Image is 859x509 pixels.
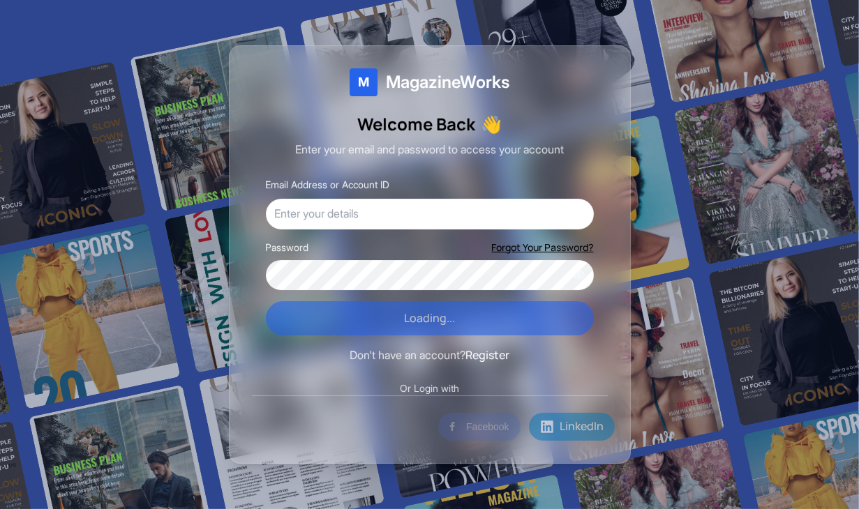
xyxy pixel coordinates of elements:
[529,413,615,441] button: LinkedIn
[266,199,594,229] input: Enter your details
[481,113,502,135] span: Waving hand
[266,178,390,190] label: Email Address or Account ID
[492,241,594,254] button: Forgot Your Password?
[560,418,604,436] span: LinkedIn
[358,73,369,92] span: M
[391,381,468,395] span: Or Login with
[252,113,608,135] h1: Welcome Back
[386,71,509,93] span: MagazineWorks
[438,413,520,441] button: Facebook
[266,241,309,254] label: Password
[266,301,594,336] button: Loading...
[350,348,465,362] span: Don't have an account?
[573,268,585,281] button: Show password
[465,347,509,365] button: Register
[252,141,608,159] p: Enter your email and password to access your account
[237,411,437,442] iframe: Sign in with Google Button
